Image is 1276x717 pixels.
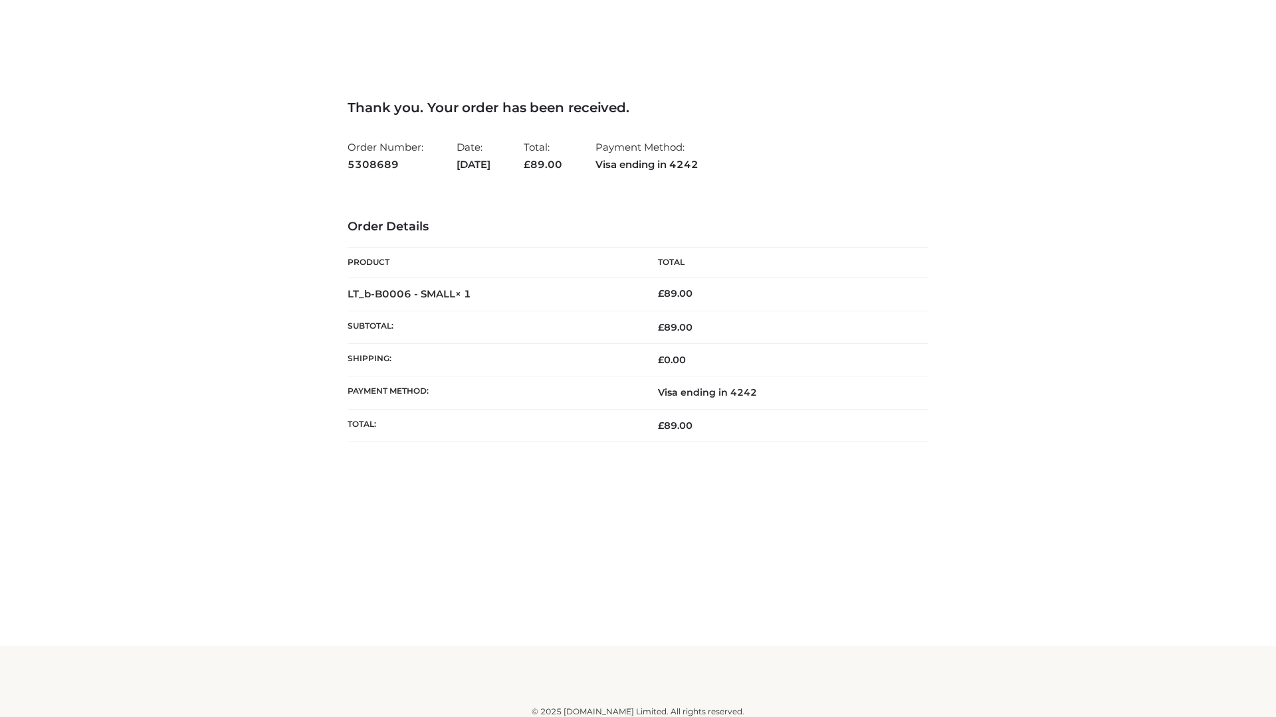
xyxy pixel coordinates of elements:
strong: × 1 [455,287,471,300]
span: 89.00 [658,321,692,333]
strong: Visa ending in 4242 [595,156,698,173]
span: 89.00 [524,158,562,171]
th: Subtotal: [348,311,638,343]
bdi: 0.00 [658,354,686,366]
li: Order Number: [348,135,423,176]
th: Shipping: [348,344,638,376]
li: Date: [457,135,490,176]
th: Product [348,248,638,278]
h3: Thank you. Your order has been received. [348,100,928,116]
strong: [DATE] [457,156,490,173]
span: £ [658,287,664,299]
li: Total: [524,135,562,176]
span: 89.00 [658,420,692,432]
th: Payment method: [348,376,638,409]
bdi: 89.00 [658,287,692,299]
li: Payment Method: [595,135,698,176]
span: £ [524,158,530,171]
span: £ [658,321,664,333]
strong: 5308689 [348,156,423,173]
th: Total [638,248,928,278]
h3: Order Details [348,220,928,234]
span: £ [658,354,664,366]
th: Total: [348,409,638,441]
strong: LT_b-B0006 - SMALL [348,287,471,300]
span: £ [658,420,664,432]
td: Visa ending in 4242 [638,376,928,409]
